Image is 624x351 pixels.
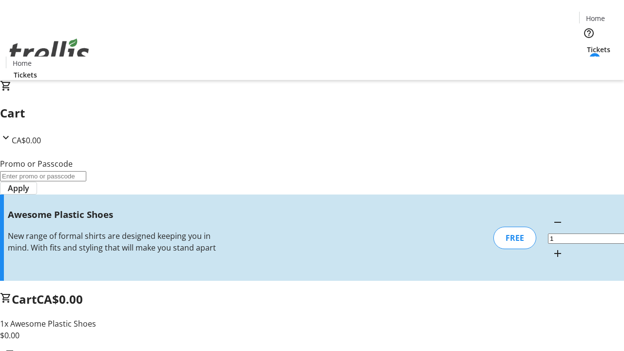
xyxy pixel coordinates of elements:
a: Tickets [579,44,618,55]
span: Home [13,58,32,68]
span: Apply [8,182,29,194]
a: Home [6,58,38,68]
button: Increment by one [548,244,567,263]
span: Home [586,13,605,23]
span: Tickets [14,70,37,80]
div: New range of formal shirts are designed keeping you in mind. With fits and styling that will make... [8,230,221,253]
button: Decrement by one [548,213,567,232]
span: CA$0.00 [37,291,83,307]
a: Tickets [6,70,45,80]
div: FREE [493,227,536,249]
img: Orient E2E Organization e46J6YHH52's Logo [6,28,93,77]
h3: Awesome Plastic Shoes [8,208,221,221]
button: Help [579,23,599,43]
button: Cart [579,55,599,74]
span: Tickets [587,44,610,55]
span: CA$0.00 [12,135,41,146]
a: Home [580,13,611,23]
